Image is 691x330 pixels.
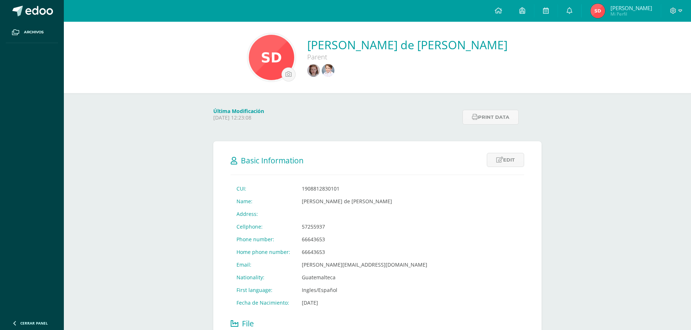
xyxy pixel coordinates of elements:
[231,233,296,246] td: Phone number:
[307,64,320,77] img: c58561b7b26b3ad3c8f05b377eaab4b2.png
[296,233,433,246] td: 66643653
[242,318,254,329] span: File
[24,29,44,35] span: Archivos
[296,195,433,208] td: [PERSON_NAME] de [PERSON_NAME]
[296,296,433,309] td: [DATE]
[296,271,433,284] td: Guatemalteca
[213,114,458,121] p: [DATE] 12:23:08
[487,153,524,167] a: Edit
[322,64,334,77] img: 7acd8715ed3eaa087299a07cac90f9e5.png
[213,108,458,114] h4: Última Modificación
[462,110,519,125] button: Print data
[591,4,605,18] img: 46bb0eee374880baa5037b0a773ce609.png
[231,208,296,220] td: Address:
[296,258,433,271] td: [PERSON_NAME][EMAIL_ADDRESS][DOMAIN_NAME]
[296,220,433,233] td: 57255937
[296,284,433,296] td: Ingles/Español
[610,11,652,17] span: Mi Perfil
[231,195,296,208] td: Name:
[231,258,296,271] td: Email:
[307,53,507,61] div: Parent
[6,22,58,43] a: Archivos
[231,246,296,258] td: Home phone number:
[231,271,296,284] td: Nationality:
[296,182,433,195] td: 1908812830101
[231,284,296,296] td: First language:
[20,321,48,326] span: Cerrar panel
[610,4,652,12] span: [PERSON_NAME]
[249,35,294,80] img: 00088c727eca0a13de2af0d89d9b34f5.png
[231,182,296,195] td: CUI:
[231,296,296,309] td: Fecha de Nacimiento:
[296,246,433,258] td: 66643653
[241,155,304,166] span: Basic Information
[307,37,507,53] a: [PERSON_NAME] de [PERSON_NAME]
[231,220,296,233] td: Cellphone:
